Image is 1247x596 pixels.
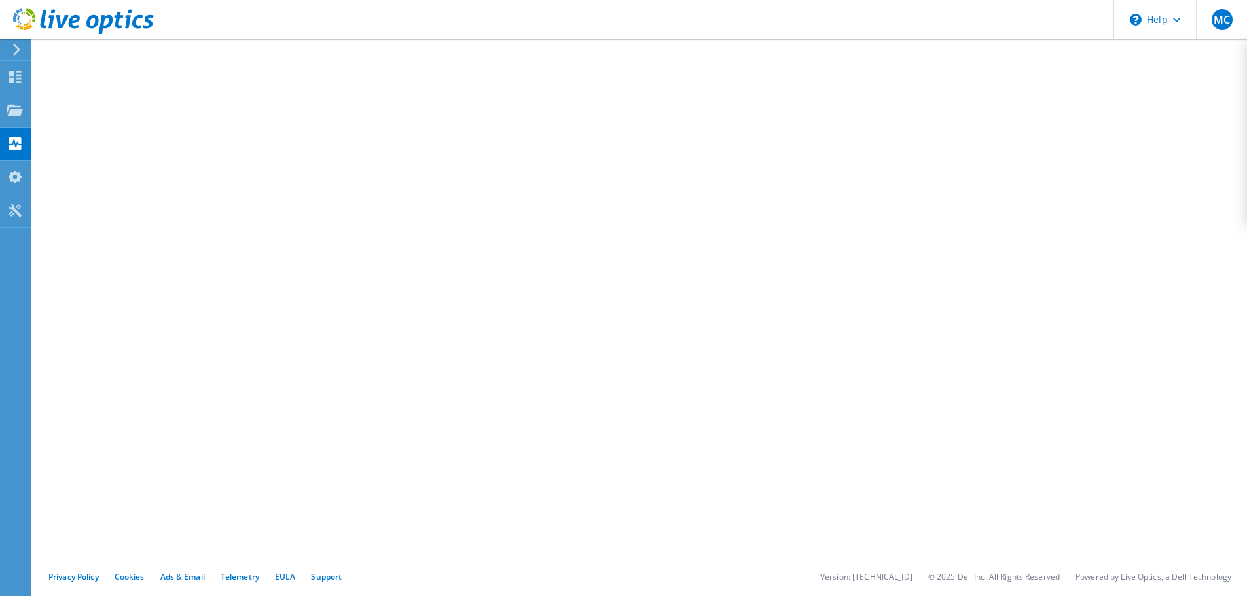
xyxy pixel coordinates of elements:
[1075,571,1231,582] li: Powered by Live Optics, a Dell Technology
[221,571,259,582] a: Telemetry
[1212,9,1233,30] span: MC
[820,571,913,582] li: Version: [TECHNICAL_ID]
[48,571,99,582] a: Privacy Policy
[115,571,145,582] a: Cookies
[275,571,295,582] a: EULA
[160,571,205,582] a: Ads & Email
[311,571,342,582] a: Support
[1130,14,1142,26] svg: \n
[928,571,1060,582] li: © 2025 Dell Inc. All Rights Reserved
